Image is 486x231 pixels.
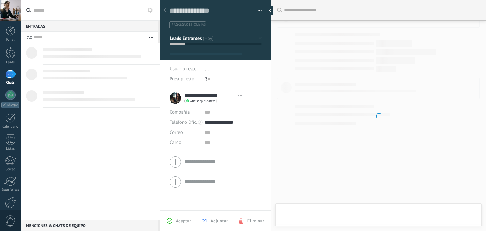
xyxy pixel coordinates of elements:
[170,74,200,84] div: Presupuesto
[170,129,183,135] span: Correo
[1,188,20,192] div: Estadísticas
[170,64,200,74] div: Usuario resp.
[170,76,194,82] span: Presupuesto
[1,147,20,151] div: Listas
[172,22,206,27] span: #agregar etiquetas
[170,128,183,138] button: Correo
[1,38,20,42] div: Panel
[170,138,200,148] div: Cargo
[267,6,273,15] div: Ocultar
[21,220,158,231] div: Menciones & Chats de equipo
[247,218,264,224] span: Eliminar
[170,140,181,145] span: Cargo
[190,99,215,103] span: whatsapp business
[205,66,209,72] span: ...
[21,20,158,32] div: Entradas
[205,74,262,84] div: $
[170,119,202,125] span: Teléfono Oficina
[1,81,20,85] div: Chats
[1,167,20,172] div: Correo
[210,218,228,224] span: Adjuntar
[1,125,20,129] div: Calendario
[170,66,196,72] span: Usuario resp.
[170,117,200,128] button: Teléfono Oficina
[1,60,20,65] div: Leads
[176,218,191,224] span: Aceptar
[1,102,19,108] div: WhatsApp
[170,107,200,117] div: Compañía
